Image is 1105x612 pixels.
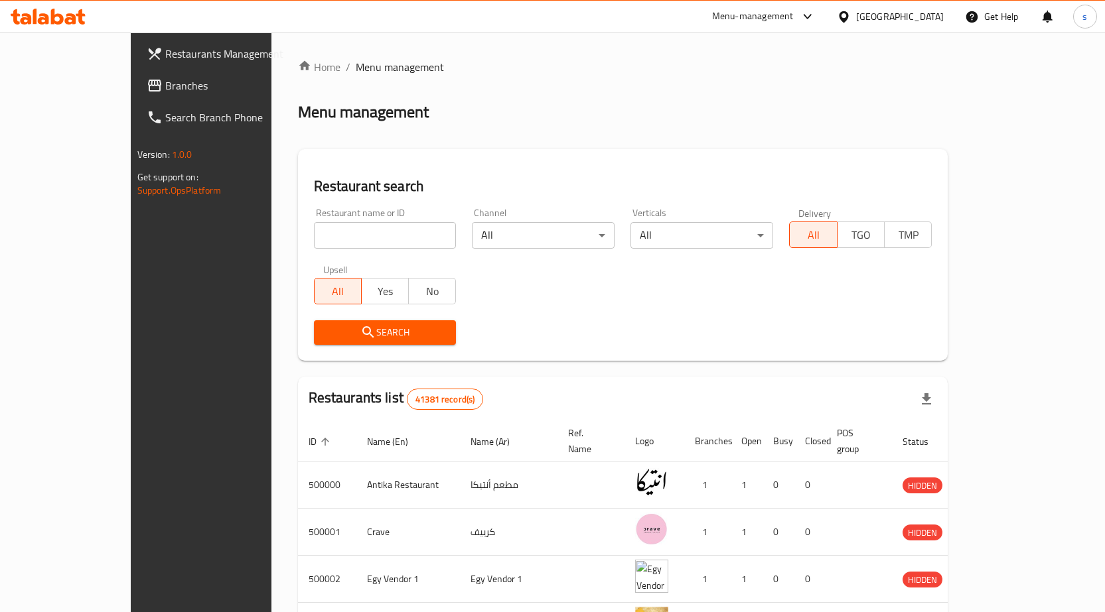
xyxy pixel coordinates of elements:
[314,278,362,304] button: All
[635,560,668,593] img: Egy Vendor 1
[837,425,876,457] span: POS group
[460,509,557,556] td: كرييف
[635,465,668,499] img: Antika Restaurant
[630,222,773,249] div: All
[903,525,942,540] span: HIDDEN
[837,221,885,248] button: TGO
[136,70,315,101] a: Branches
[298,59,340,75] a: Home
[298,59,948,75] nav: breadcrumb
[325,324,446,341] span: Search
[137,168,198,186] span: Get support on:
[356,509,460,556] td: Crave
[794,556,826,603] td: 0
[684,509,731,556] td: 1
[1082,9,1087,24] span: s
[903,524,942,540] div: HIDDEN
[356,556,460,603] td: Egy Vendor 1
[460,556,557,603] td: Egy Vendor 1
[314,176,932,196] h2: Restaurant search
[763,509,794,556] td: 0
[625,421,684,461] th: Logo
[323,265,348,274] label: Upsell
[731,421,763,461] th: Open
[165,109,305,125] span: Search Branch Phone
[763,556,794,603] td: 0
[884,221,932,248] button: TMP
[731,509,763,556] td: 1
[731,556,763,603] td: 1
[408,278,456,304] button: No
[684,461,731,509] td: 1
[798,208,832,217] label: Delivery
[137,146,170,163] span: Version:
[843,225,879,245] span: TGO
[367,282,404,301] span: Yes
[763,461,794,509] td: 0
[298,461,356,509] td: 500000
[346,59,350,75] li: /
[731,461,763,509] td: 1
[911,383,942,415] div: Export file
[309,434,334,450] span: ID
[309,388,484,410] h2: Restaurants list
[903,572,942,587] span: HIDDEN
[314,222,457,249] input: Search for restaurant name or ID..
[136,38,315,70] a: Restaurants Management
[903,478,942,493] span: HIDDEN
[298,509,356,556] td: 500001
[407,389,483,410] div: Total records count
[684,421,731,461] th: Branches
[763,421,794,461] th: Busy
[136,101,315,133] a: Search Branch Phone
[794,421,826,461] th: Closed
[684,556,731,603] td: 1
[635,513,668,546] img: Crave
[356,59,444,75] span: Menu management
[172,146,192,163] span: 1.0.0
[794,461,826,509] td: 0
[789,221,837,248] button: All
[298,101,429,123] h2: Menu management
[794,509,826,556] td: 0
[890,225,926,245] span: TMP
[568,425,609,457] span: Ref. Name
[407,393,482,406] span: 41381 record(s)
[795,225,832,245] span: All
[903,572,942,587] div: HIDDEN
[471,434,527,450] span: Name (Ar)
[320,282,356,301] span: All
[712,9,794,25] div: Menu-management
[314,320,457,345] button: Search
[414,282,451,301] span: No
[137,182,222,199] a: Support.OpsPlatform
[356,461,460,509] td: Antika Restaurant
[165,78,305,93] span: Branches
[165,46,305,62] span: Restaurants Management
[903,434,946,450] span: Status
[361,278,409,304] button: Yes
[367,434,425,450] span: Name (En)
[472,222,615,249] div: All
[460,461,557,509] td: مطعم أنتيكا
[856,9,944,24] div: [GEOGRAPHIC_DATA]
[298,556,356,603] td: 500002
